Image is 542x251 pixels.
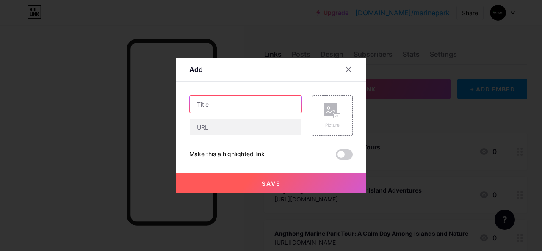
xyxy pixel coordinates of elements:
[262,180,281,187] span: Save
[190,96,301,113] input: Title
[176,173,366,193] button: Save
[190,119,301,135] input: URL
[189,64,203,74] div: Add
[324,122,341,128] div: Picture
[189,149,265,160] div: Make this a highlighted link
